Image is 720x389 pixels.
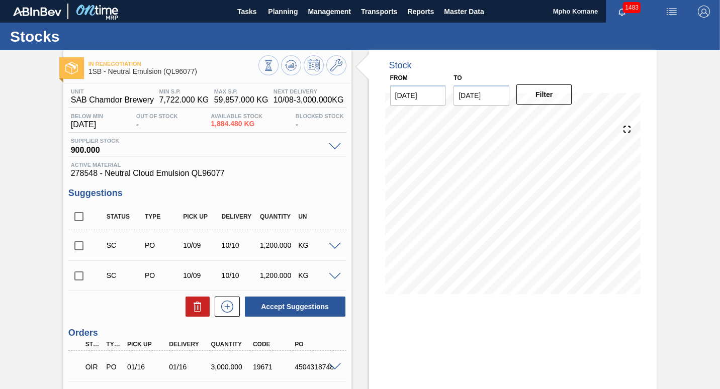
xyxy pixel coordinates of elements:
div: 10/09/2025 [181,271,222,279]
span: Management [308,6,351,18]
span: 59,857.000 KG [214,95,268,105]
div: Accept Suggestions [240,296,346,318]
span: Unit [71,88,154,94]
span: SAB Chamdor Brewery [71,95,154,105]
label: to [454,74,462,81]
label: From [390,74,408,81]
h3: Orders [68,328,346,338]
div: Purchase order [142,241,184,249]
img: Logout [698,6,710,18]
span: [DATE] [71,120,103,129]
div: 10/10/2025 [219,241,260,249]
div: Type [142,213,184,220]
span: Supplier Stock [71,138,324,144]
div: Delivery [166,341,212,348]
div: 19671 [250,363,296,371]
div: 10/10/2025 [219,271,260,279]
h3: Suggestions [68,188,346,199]
span: Next Delivery [274,88,344,94]
span: 1,884.480 KG [211,120,262,128]
div: Pick up [125,341,170,348]
div: Status [104,213,145,220]
div: Quantity [209,341,254,348]
span: 10/08 - 3,000.000 KG [274,95,344,105]
img: TNhmsLtSVTkK8tSr43FrP2fwEKptu5GPRR3wAAAABJRU5ErkJggg== [13,7,61,16]
span: Transports [361,6,397,18]
span: MAX S.P. [214,88,268,94]
span: Below Min [71,113,103,119]
button: Schedule Inventory [304,55,324,75]
span: MIN S.P. [159,88,209,94]
span: 1SB - Neutral Emulsion (QL96077) [88,68,258,75]
div: Quantity [257,213,299,220]
div: KG [296,271,337,279]
span: Master Data [444,6,484,18]
span: 900.000 [71,144,324,154]
div: 4504318748 [292,363,338,371]
span: In Renegotiation [88,61,258,67]
div: Suggestion Created [104,241,145,249]
div: Type [104,341,124,348]
div: - [134,113,181,129]
button: Update Chart [281,55,301,75]
div: 10/09/2025 [181,241,222,249]
span: Tasks [236,6,258,18]
h1: Stocks [10,31,189,42]
span: Available Stock [211,113,262,119]
div: 1,200.000 [257,271,299,279]
div: 1,200.000 [257,241,299,249]
div: PO [292,341,338,348]
button: Accept Suggestions [245,297,345,317]
div: 01/16/2025 [166,363,212,371]
button: Go to Master Data / General [326,55,346,75]
span: 1483 [623,2,641,13]
button: Notifications [606,5,638,19]
span: Out Of Stock [136,113,178,119]
div: Delete Suggestions [181,297,210,317]
img: Ícone [65,62,78,74]
div: Pick up [181,213,222,220]
span: Blocked Stock [296,113,344,119]
span: 278548 - Neutral Cloud Emulsion QL96077 [71,169,344,178]
p: OIR [85,363,101,371]
span: 7,722.000 KG [159,95,209,105]
input: mm/dd/yyyy [454,85,509,106]
span: Active Material [71,162,344,168]
button: Filter [516,84,572,105]
div: Suggestion Created [104,271,145,279]
div: Purchase order [104,363,124,371]
div: 3,000.000 [209,363,254,371]
div: UN [296,213,337,220]
div: Code [250,341,296,348]
span: Planning [268,6,298,18]
div: KG [296,241,337,249]
div: Stock [389,60,412,71]
div: - [293,113,346,129]
button: Stocks Overview [258,55,279,75]
div: In Renegotiation [83,356,104,378]
div: Delivery [219,213,260,220]
div: Purchase order [142,271,184,279]
span: Reports [407,6,434,18]
div: 01/16/2025 [125,363,170,371]
img: userActions [666,6,678,18]
div: New suggestion [210,297,240,317]
div: Step [83,341,104,348]
input: mm/dd/yyyy [390,85,446,106]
